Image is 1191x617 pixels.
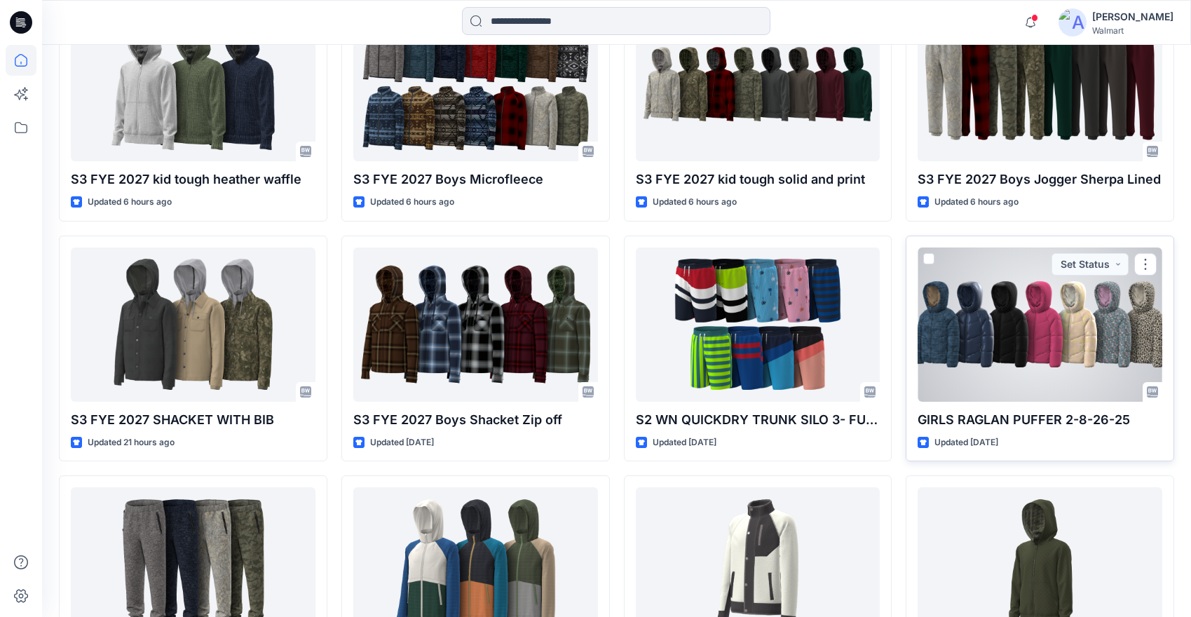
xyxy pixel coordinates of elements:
p: Updated [DATE] [934,435,998,450]
a: S3 FYE 2027 Boys Jogger Sherpa Lined [918,7,1162,161]
p: Updated 6 hours ago [934,195,1019,210]
p: S3 FYE 2027 Boys Microfleece [353,170,598,189]
p: Updated 6 hours ago [653,195,737,210]
div: [PERSON_NAME] [1092,8,1173,25]
p: Updated 6 hours ago [370,195,454,210]
p: GIRLS RAGLAN PUFFER 2-8-26-25 [918,410,1162,430]
p: S3 FYE 2027 SHACKET WITH BIB [71,410,315,430]
a: S3 FYE 2027 kid tough solid and print [636,7,880,161]
a: S3 FYE 2027 Boys Shacket Zip off [353,248,598,402]
p: Updated [DATE] [370,435,434,450]
p: S3 FYE 2027 kid tough heather waffle [71,170,315,189]
a: S3 FYE 2027 Boys Microfleece [353,7,598,161]
a: S3 FYE 2027 SHACKET WITH BIB [71,248,315,402]
p: S2 WN QUICKDRY TRUNK SILO 3- FULL ELASTIC [636,410,880,430]
a: S2 WN QUICKDRY TRUNK SILO 3- FULL ELASTIC [636,248,880,402]
p: Updated 6 hours ago [88,195,172,210]
div: Walmart [1092,25,1173,36]
p: Updated 21 hours ago [88,435,175,450]
p: Updated [DATE] [653,435,716,450]
p: S3 FYE 2027 Boys Jogger Sherpa Lined [918,170,1162,189]
a: GIRLS RAGLAN PUFFER 2-8-26-25 [918,248,1162,402]
p: S3 FYE 2027 Boys Shacket Zip off [353,410,598,430]
p: S3 FYE 2027 kid tough solid and print [636,170,880,189]
a: S3 FYE 2027 kid tough heather waffle [71,7,315,161]
img: avatar [1059,8,1087,36]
